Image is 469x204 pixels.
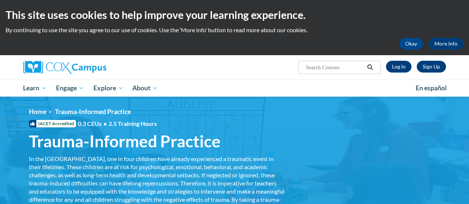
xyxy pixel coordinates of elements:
[29,120,76,127] span: IACET Accredited
[18,80,452,97] div: Main menu
[429,38,463,50] a: More Info
[386,61,412,73] a: Log In
[416,84,447,92] span: En español
[23,61,157,74] a: Cox Campus
[29,108,46,116] a: Home
[78,120,157,128] span: 0.3 CEUs
[364,63,376,72] button: Search
[29,131,221,151] span: Trauma-Informed Practice
[399,38,423,50] button: Okay
[23,84,46,93] span: Learn
[417,61,446,73] a: Register
[56,84,84,93] span: Engage
[51,80,89,97] a: Engage
[411,80,452,96] a: En español
[109,120,157,127] span: 2.5 Training Hours
[6,26,463,34] p: By continuing to use the site you agree to our use of cookies. Use the ‘More info’ button to read...
[89,80,128,97] a: Explore
[305,63,364,72] input: Search Courses
[23,61,106,74] img: Cox Campus
[132,84,158,93] span: About
[103,120,107,127] span: •
[6,7,463,22] h2: This site uses cookies to help improve your learning experience.
[128,80,162,97] a: About
[55,108,131,116] span: Trauma-Informed Practice
[19,80,52,97] a: Learn
[93,84,123,93] span: Explore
